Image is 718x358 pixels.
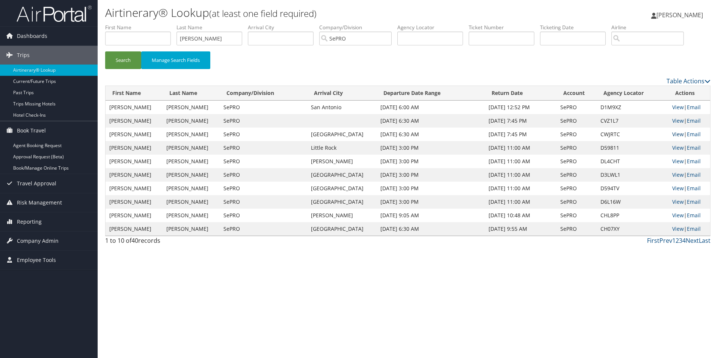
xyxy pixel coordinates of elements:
[597,182,668,195] td: D594TV
[377,182,485,195] td: [DATE] 3:00 PM
[377,222,485,236] td: [DATE] 6:30 AM
[557,182,597,195] td: SePRO
[220,168,307,182] td: SePRO
[17,212,42,231] span: Reporting
[105,5,509,21] h1: Airtinerary® Lookup
[668,155,710,168] td: |
[307,209,377,222] td: [PERSON_NAME]
[485,128,556,141] td: [DATE] 7:45 PM
[668,141,710,155] td: |
[485,182,556,195] td: [DATE] 11:00 AM
[163,141,220,155] td: [PERSON_NAME]
[220,155,307,168] td: SePRO
[597,114,668,128] td: CVZ1L7
[17,121,46,140] span: Book Travel
[687,117,701,124] a: Email
[668,195,710,209] td: |
[106,101,163,114] td: [PERSON_NAME]
[485,222,556,236] td: [DATE] 9:55 AM
[220,222,307,236] td: SePRO
[687,171,701,178] a: Email
[307,86,377,101] th: Arrival City: activate to sort column ascending
[647,236,659,245] a: First
[687,212,701,219] a: Email
[557,209,597,222] td: SePRO
[377,168,485,182] td: [DATE] 3:00 PM
[220,114,307,128] td: SePRO
[557,141,597,155] td: SePRO
[672,236,676,245] a: 1
[597,128,668,141] td: CWJRTC
[656,11,703,19] span: [PERSON_NAME]
[17,174,56,193] span: Travel Approval
[557,128,597,141] td: SePRO
[163,155,220,168] td: [PERSON_NAME]
[163,114,220,128] td: [PERSON_NAME]
[307,155,377,168] td: [PERSON_NAME]
[106,209,163,222] td: [PERSON_NAME]
[469,24,540,31] label: Ticket Number
[307,182,377,195] td: [GEOGRAPHIC_DATA]
[672,171,684,178] a: View
[668,222,710,236] td: |
[597,168,668,182] td: D3LWL1
[668,168,710,182] td: |
[676,236,679,245] a: 2
[672,117,684,124] a: View
[106,195,163,209] td: [PERSON_NAME]
[131,236,138,245] span: 40
[682,236,686,245] a: 4
[672,131,684,138] a: View
[540,24,611,31] label: Ticketing Date
[687,158,701,165] a: Email
[17,232,59,250] span: Company Admin
[597,195,668,209] td: D6L16W
[377,114,485,128] td: [DATE] 6:30 AM
[687,131,701,138] a: Email
[17,46,30,65] span: Trips
[209,7,317,20] small: (at least one field required)
[106,86,163,101] th: First Name: activate to sort column ascending
[597,101,668,114] td: D1M9XZ
[651,4,710,26] a: [PERSON_NAME]
[163,209,220,222] td: [PERSON_NAME]
[307,168,377,182] td: [GEOGRAPHIC_DATA]
[687,144,701,151] a: Email
[377,141,485,155] td: [DATE] 3:00 PM
[485,195,556,209] td: [DATE] 11:00 AM
[668,101,710,114] td: |
[672,158,684,165] a: View
[377,195,485,209] td: [DATE] 3:00 PM
[557,86,597,101] th: Account: activate to sort column ascending
[220,182,307,195] td: SePRO
[17,5,92,23] img: airportal-logo.png
[668,182,710,195] td: |
[659,236,672,245] a: Prev
[106,128,163,141] td: [PERSON_NAME]
[485,168,556,182] td: [DATE] 11:00 AM
[319,24,397,31] label: Company/Division
[307,141,377,155] td: Little Rock
[307,222,377,236] td: [GEOGRAPHIC_DATA]
[672,185,684,192] a: View
[17,27,47,45] span: Dashboards
[163,128,220,141] td: [PERSON_NAME]
[597,141,668,155] td: D59811
[668,128,710,141] td: |
[485,86,556,101] th: Return Date: activate to sort column ascending
[163,222,220,236] td: [PERSON_NAME]
[105,236,248,249] div: 1 to 10 of records
[485,155,556,168] td: [DATE] 11:00 AM
[687,225,701,232] a: Email
[220,195,307,209] td: SePRO
[163,195,220,209] td: [PERSON_NAME]
[163,182,220,195] td: [PERSON_NAME]
[687,185,701,192] a: Email
[106,141,163,155] td: [PERSON_NAME]
[672,104,684,111] a: View
[397,24,469,31] label: Agency Locator
[557,155,597,168] td: SePRO
[597,209,668,222] td: CHL8PP
[220,209,307,222] td: SePRO
[668,114,710,128] td: |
